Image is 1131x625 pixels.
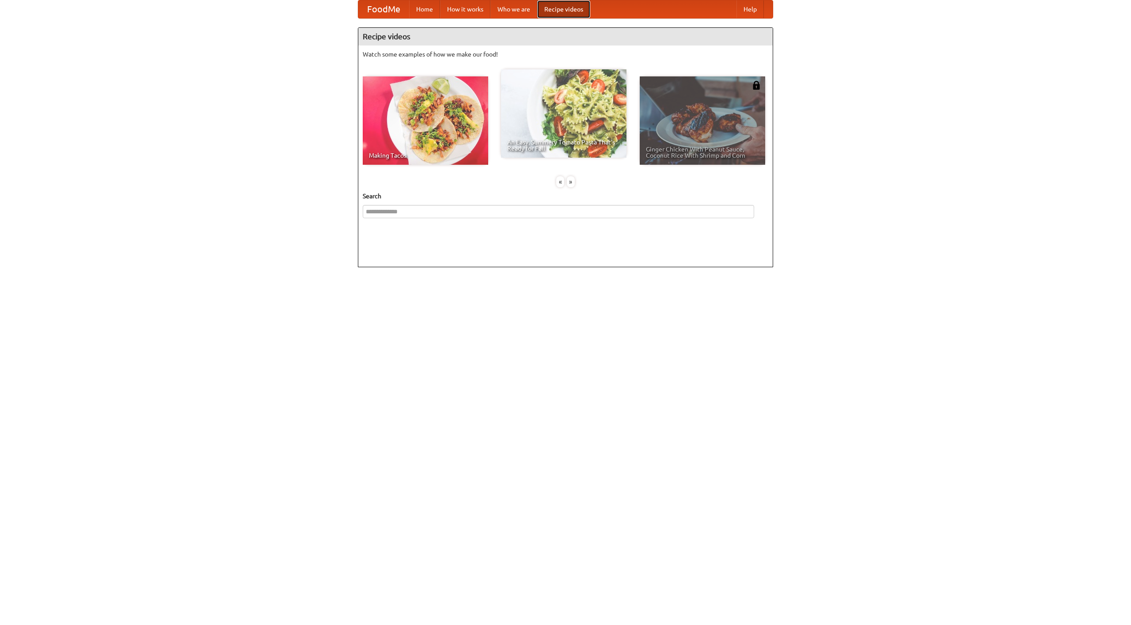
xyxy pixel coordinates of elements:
a: Making Tacos [363,76,488,165]
a: Home [409,0,440,18]
span: Making Tacos [369,152,482,159]
a: How it works [440,0,490,18]
div: « [556,176,564,187]
a: An Easy, Summery Tomato Pasta That's Ready for Fall [501,69,626,158]
h4: Recipe videos [358,28,773,45]
a: Who we are [490,0,537,18]
a: Recipe videos [537,0,590,18]
a: Help [736,0,764,18]
span: An Easy, Summery Tomato Pasta That's Ready for Fall [507,139,620,152]
h5: Search [363,192,768,201]
p: Watch some examples of how we make our food! [363,50,768,59]
img: 483408.png [752,81,761,90]
div: » [567,176,575,187]
a: FoodMe [358,0,409,18]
